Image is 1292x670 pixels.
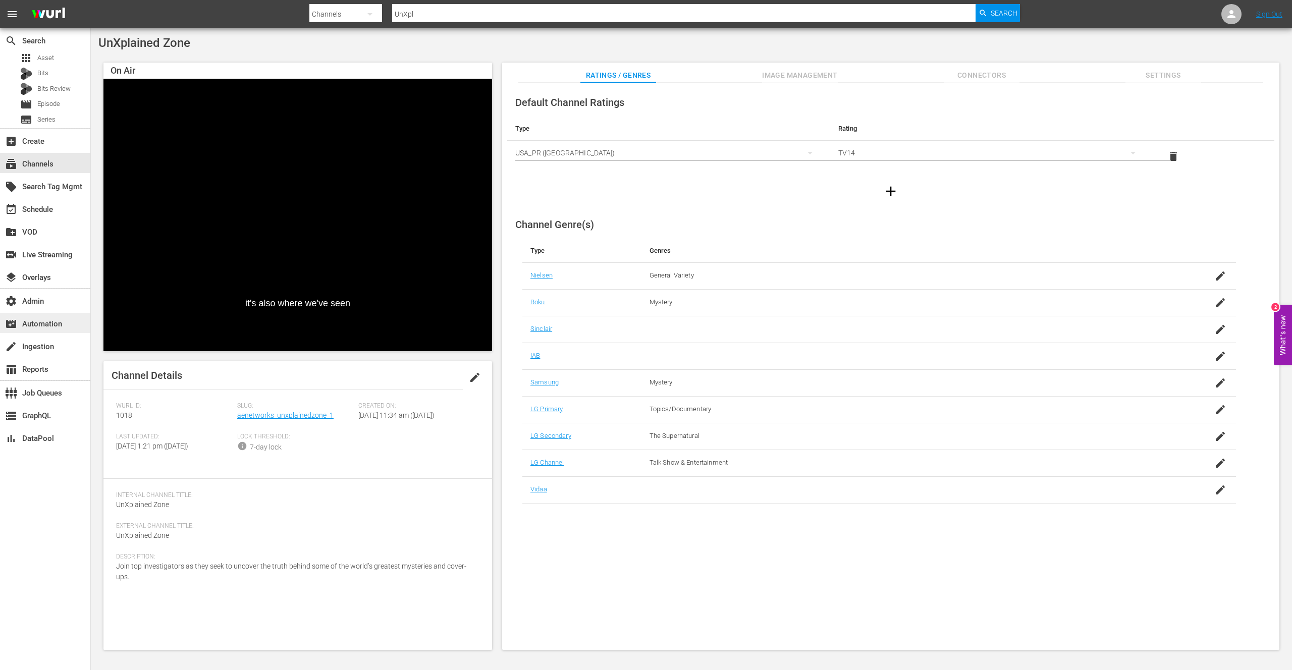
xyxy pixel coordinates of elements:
[5,341,17,353] span: Ingestion
[116,553,474,561] span: Description:
[530,325,552,332] a: Sinclair
[237,411,334,419] a: aenetworks_unxplainedzone_1
[469,371,481,383] span: edit
[838,139,1145,167] div: TV14
[103,79,492,351] div: Video Player
[5,295,17,307] span: Admin
[116,562,466,581] span: Join top investigators as they seek to uncover the truth behind some of the world’s greatest myst...
[1125,69,1201,82] span: Settings
[20,68,32,80] div: Bits
[6,8,18,20] span: menu
[116,433,232,441] span: Last Updated:
[237,402,353,410] span: Slug:
[515,96,624,108] span: Default Channel Ratings
[5,318,17,330] span: Automation
[5,226,17,238] span: VOD
[463,365,487,389] button: edit
[5,432,17,444] span: DataPool
[24,3,73,26] img: ans4CAIJ8jUAAAAAAAAAAAAAAAAAAAAAAAAgQb4GAAAAAAAAAAAAAAAAAAAAAAAAJMjXAAAAAAAAAAAAAAAAAAAAAAAAgAT5G...
[522,239,641,263] th: Type
[1274,305,1292,365] button: Open Feedback Widget
[5,158,17,170] span: Channels
[116,442,188,450] span: [DATE] 1:21 pm ([DATE])
[358,411,435,419] span: [DATE] 11:34 am ([DATE])
[5,35,17,47] span: Search
[37,99,60,109] span: Episode
[515,139,822,167] div: USA_PR ([GEOGRAPHIC_DATA])
[116,402,232,410] span: Wurl ID:
[530,298,545,306] a: Roku
[20,98,32,110] span: Episode
[830,117,1153,141] th: Rating
[5,135,17,147] span: Create
[5,410,17,422] span: GraphQL
[530,405,563,413] a: LG Primary
[358,402,474,410] span: Created On:
[20,114,32,126] span: Series
[116,491,474,499] span: Internal Channel Title:
[116,522,474,530] span: External Channel Title:
[580,69,656,82] span: Ratings / Genres
[5,363,17,375] span: Reports
[5,249,17,261] span: Live Streaming
[530,432,571,439] a: LG Secondary
[944,69,1019,82] span: Connectors
[116,411,132,419] span: 1018
[20,52,32,64] span: Asset
[976,4,1020,22] button: Search
[1256,10,1282,18] a: Sign Out
[1167,150,1179,162] span: delete
[116,500,169,509] span: UnXplained Zone
[237,441,247,451] span: info
[37,84,71,94] span: Bits Review
[250,442,282,453] div: 7-day lock
[37,68,48,78] span: Bits
[1271,303,1279,311] div: 2
[991,4,1017,22] span: Search
[1161,144,1186,169] button: delete
[5,387,17,399] span: Job Queues
[530,378,559,386] a: Samsung
[37,53,54,63] span: Asset
[641,239,1157,263] th: Genres
[5,181,17,193] span: Search Tag Mgmt
[112,369,182,381] span: Channel Details
[530,459,564,466] a: LG Channel
[237,433,353,441] span: Lock Threshold:
[111,65,135,76] span: On Air
[116,531,169,539] span: UnXplained Zone
[530,485,547,493] a: Vidaa
[5,271,17,284] span: Overlays
[98,36,190,50] span: UnXplained Zone
[5,203,17,215] span: Schedule
[530,352,540,359] a: IAB
[507,117,830,141] th: Type
[507,117,1274,172] table: simple table
[20,83,32,95] div: Bits Review
[37,115,56,125] span: Series
[530,271,553,279] a: Nielsen
[762,69,838,82] span: Image Management
[515,218,594,231] span: Channel Genre(s)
